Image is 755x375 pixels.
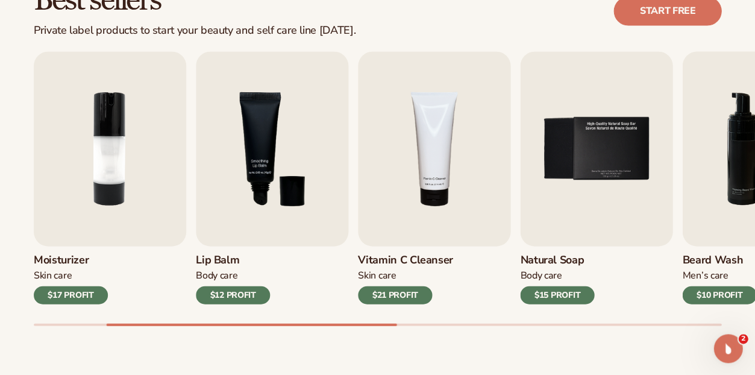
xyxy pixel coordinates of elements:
[520,253,594,266] h3: Natural Soap
[34,286,108,304] div: $17 PROFIT
[34,51,186,304] a: 2 / 9
[196,253,270,266] h3: Lip Balm
[713,334,742,363] iframe: Intercom live chat
[196,286,270,304] div: $12 PROFIT
[358,286,432,304] div: $21 PROFIT
[196,51,348,304] a: 3 / 9
[520,51,672,304] a: 5 / 9
[520,286,594,304] div: $15 PROFIT
[358,253,453,266] h3: Vitamin C Cleanser
[358,269,453,282] div: Skin Care
[34,253,108,266] h3: Moisturizer
[34,269,108,282] div: Skin Care
[520,269,594,282] div: Body Care
[358,51,510,304] a: 4 / 9
[196,269,270,282] div: Body Care
[738,334,748,344] span: 2
[34,24,356,37] div: Private label products to start your beauty and self care line [DATE].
